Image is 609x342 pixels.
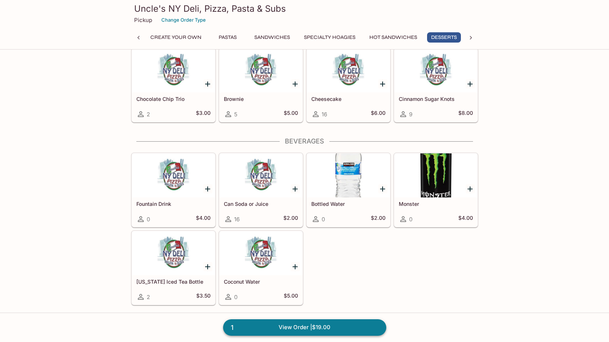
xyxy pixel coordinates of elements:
[219,231,302,275] div: Coconut Water
[203,184,212,193] button: Add Fountain Drink
[409,111,412,118] span: 9
[394,48,478,122] a: Cinnamon Sugar Knots9$8.00
[196,292,211,301] h5: $3.50
[399,96,473,102] h5: Cinnamon Sugar Knots
[234,216,240,223] span: 16
[131,137,478,145] h4: Beverages
[307,48,390,122] a: Cheesecake16$6.00
[224,201,298,207] h5: Can Soda or Juice
[291,184,300,193] button: Add Can Soda or Juice
[291,262,300,271] button: Add Coconut Water
[226,323,238,333] span: 1
[307,153,390,227] a: Bottled Water0$2.00
[466,184,475,193] button: Add Monster
[203,79,212,88] button: Add Chocolate Chip Trio
[224,279,298,285] h5: Coconut Water
[147,294,150,301] span: 2
[458,110,473,119] h5: $8.00
[158,14,209,26] button: Change Order Type
[147,111,150,118] span: 2
[196,110,211,119] h5: $3.00
[284,110,298,119] h5: $5.00
[284,292,298,301] h5: $5.00
[311,96,386,102] h5: Cheesecake
[219,153,302,197] div: Can Soda or Juice
[283,215,298,223] h5: $2.00
[378,184,387,193] button: Add Bottled Water
[371,110,386,119] h5: $6.00
[371,215,386,223] h5: $2.00
[223,319,386,335] a: 1View Order |$19.00
[211,32,244,43] button: Pastas
[466,79,475,88] button: Add Cinnamon Sugar Knots
[322,111,327,118] span: 16
[134,3,475,14] h3: Uncle's NY Deli, Pizza, Pasta & Subs
[196,215,211,223] h5: $4.00
[399,201,473,207] h5: Monster
[394,48,477,92] div: Cinnamon Sugar Knots
[394,153,478,227] a: Monster0$4.00
[146,32,205,43] button: Create Your Own
[219,231,303,305] a: Coconut Water0$5.00
[134,17,152,23] p: Pickup
[458,215,473,223] h5: $4.00
[132,153,215,197] div: Fountain Drink
[132,48,215,122] a: Chocolate Chip Trio2$3.00
[132,231,215,275] div: Arizona Iced Tea Bottle
[291,79,300,88] button: Add Brownie
[307,48,390,92] div: Cheesecake
[300,32,359,43] button: Specialty Hoagies
[136,279,211,285] h5: [US_STATE] Iced Tea Bottle
[427,32,461,43] button: Desserts
[132,231,215,305] a: [US_STATE] Iced Tea Bottle2$3.50
[307,153,390,197] div: Bottled Water
[311,201,386,207] h5: Bottled Water
[219,48,302,92] div: Brownie
[219,153,303,227] a: Can Soda or Juice16$2.00
[409,216,412,223] span: 0
[147,216,150,223] span: 0
[224,96,298,102] h5: Brownie
[203,262,212,271] button: Add Arizona Iced Tea Bottle
[234,294,237,301] span: 0
[132,153,215,227] a: Fountain Drink0$4.00
[365,32,421,43] button: Hot Sandwiches
[136,96,211,102] h5: Chocolate Chip Trio
[394,153,477,197] div: Monster
[378,79,387,88] button: Add Cheesecake
[136,201,211,207] h5: Fountain Drink
[132,48,215,92] div: Chocolate Chip Trio
[322,216,325,223] span: 0
[234,111,237,118] span: 5
[250,32,294,43] button: Sandwiches
[219,48,303,122] a: Brownie5$5.00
